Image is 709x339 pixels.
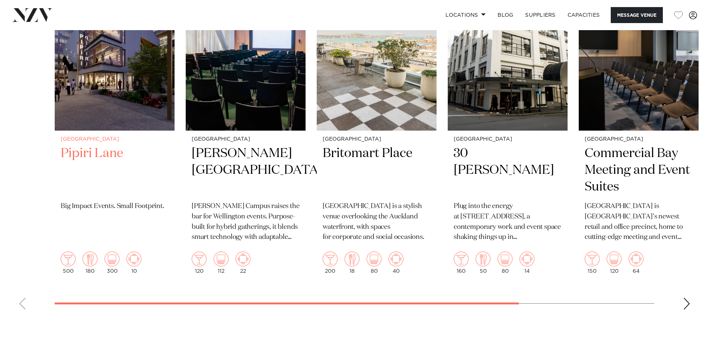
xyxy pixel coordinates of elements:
[585,252,600,274] div: 150
[520,252,534,274] div: 14
[192,201,300,243] p: [PERSON_NAME] Campus raises the bar for Wellington events. Purpose-built for hybrid gatherings, i...
[367,252,381,274] div: 80
[127,252,141,266] img: meeting.png
[562,7,606,23] a: Capacities
[476,252,491,274] div: 50
[629,252,643,274] div: 64
[105,252,119,266] img: theatre.png
[389,252,403,266] img: meeting.png
[192,252,207,274] div: 120
[83,252,98,266] img: dining.png
[629,252,643,266] img: meeting.png
[61,252,76,274] div: 500
[192,252,207,266] img: cocktail.png
[440,7,492,23] a: Locations
[214,252,229,274] div: 112
[585,145,693,195] h2: Commercial Bay Meeting and Event Suites
[585,137,693,142] small: [GEOGRAPHIC_DATA]
[611,7,663,23] button: Message Venue
[61,137,169,142] small: [GEOGRAPHIC_DATA]
[389,252,403,274] div: 40
[454,145,562,195] h2: 30 [PERSON_NAME]
[454,252,469,266] img: cocktail.png
[520,252,534,266] img: meeting.png
[345,252,360,274] div: 18
[607,252,622,266] img: theatre.png
[192,137,300,142] small: [GEOGRAPHIC_DATA]
[607,252,622,274] div: 120
[585,252,600,266] img: cocktail.png
[454,201,562,243] p: Plug into the energy at [STREET_ADDRESS], a contemporary work and event space shaking things up i...
[323,145,431,195] h2: Britomart Place
[367,252,381,266] img: theatre.png
[498,252,512,266] img: theatre.png
[61,145,169,195] h2: Pipiri Lane
[585,201,693,243] p: [GEOGRAPHIC_DATA] is [GEOGRAPHIC_DATA]'s newest retail and office precinct, home to cutting-edge ...
[105,252,119,274] div: 300
[192,145,300,195] h2: [PERSON_NAME][GEOGRAPHIC_DATA]
[236,252,250,274] div: 22
[323,201,431,243] p: [GEOGRAPHIC_DATA] is a stylish venue overlooking the Auckland waterfront, with spaces for corpora...
[236,252,250,266] img: meeting.png
[127,252,141,274] div: 10
[323,252,338,266] img: cocktail.png
[345,252,360,266] img: dining.png
[323,252,338,274] div: 200
[323,137,431,142] small: [GEOGRAPHIC_DATA]
[492,7,519,23] a: BLOG
[476,252,491,266] img: dining.png
[454,252,469,274] div: 160
[498,252,512,274] div: 80
[61,252,76,266] img: cocktail.png
[454,137,562,142] small: [GEOGRAPHIC_DATA]
[83,252,98,274] div: 180
[12,8,52,22] img: nzv-logo.png
[61,201,169,212] p: Big Impact Events. Small Footprint.
[214,252,229,266] img: theatre.png
[519,7,561,23] a: SUPPLIERS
